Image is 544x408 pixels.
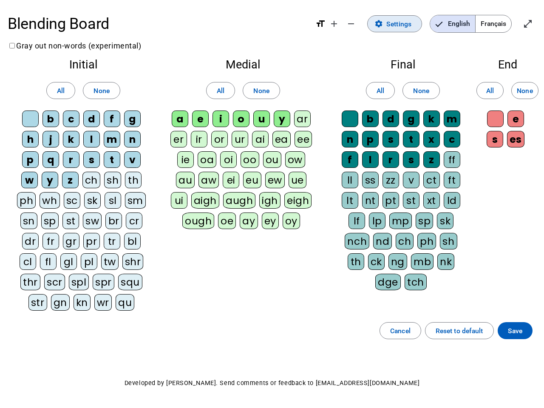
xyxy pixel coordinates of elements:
div: fl [40,253,57,270]
mat-icon: settings [374,20,383,28]
div: oy [283,212,300,229]
div: tr [104,233,120,249]
div: e [507,110,524,127]
div: oo [241,151,259,168]
div: tch [405,274,427,290]
div: shr [122,253,144,270]
div: qu [116,294,134,311]
div: ue [289,172,306,188]
div: ow [285,151,305,168]
div: r [382,151,399,168]
div: igh [259,192,280,209]
div: ei [223,172,239,188]
button: None [511,82,538,99]
span: None [93,85,109,96]
div: j [42,131,59,147]
div: t [104,151,120,168]
div: nt [362,192,379,209]
div: ft [444,172,460,188]
div: t [403,131,419,147]
div: oi [220,151,237,168]
mat-button-toggle-group: Language selection [430,15,512,33]
div: s [382,131,399,147]
div: a [172,110,188,127]
div: c [444,131,460,147]
div: bl [124,233,141,249]
label: Gray out non-words (experimental) [8,41,141,50]
h2: Medial [167,59,320,71]
div: q [42,151,59,168]
div: sh [440,233,457,249]
div: ch [82,172,100,188]
div: ui [171,192,187,209]
div: b [42,110,59,127]
div: spr [93,274,114,290]
span: All [486,85,494,96]
mat-icon: remove [346,19,356,29]
div: ff [444,151,460,168]
div: gl [60,253,77,270]
div: dr [22,233,39,249]
div: br [105,212,122,229]
div: lt [342,192,358,209]
h2: Final [335,59,471,71]
div: sp [41,212,59,229]
div: p [22,151,39,168]
div: m [444,110,460,127]
div: k [423,110,440,127]
div: ch [396,233,414,249]
div: nk [437,253,454,270]
span: All [377,85,384,96]
div: eu [243,172,261,188]
div: l [362,151,379,168]
span: None [517,85,533,96]
div: d [382,110,399,127]
div: ct [423,172,440,188]
div: f [104,110,120,127]
div: sl [105,192,121,209]
div: w [21,172,38,188]
div: c [63,110,79,127]
div: thr [20,274,40,290]
div: st [403,192,419,209]
div: l [83,131,100,147]
h2: Initial [15,59,151,71]
div: v [124,151,141,168]
div: s [83,151,100,168]
div: or [211,131,228,147]
div: augh [223,192,255,209]
div: es [507,131,524,147]
button: Cancel [380,322,421,339]
div: dge [375,274,401,290]
div: sh [104,172,121,188]
div: ur [232,131,248,147]
div: nch [345,233,369,249]
div: x [423,131,440,147]
div: st [62,212,79,229]
div: f [342,151,358,168]
div: xt [423,192,440,209]
button: None [243,82,280,99]
span: All [57,85,65,96]
div: ie [177,151,194,168]
div: ck [368,253,385,270]
div: scr [44,274,65,290]
mat-icon: open_in_full [523,19,533,29]
div: n [342,131,358,147]
div: tw [101,253,119,270]
span: Reset to default [436,325,483,337]
div: p [362,131,379,147]
div: nd [373,233,392,249]
button: Decrease font size [343,15,360,32]
div: squ [118,274,142,290]
div: zz [382,172,399,188]
div: aw [198,172,219,188]
div: ng [388,253,407,270]
button: Enter full screen [519,15,536,32]
div: er [170,131,187,147]
div: ough [182,212,214,229]
div: spl [69,274,89,290]
mat-icon: format_size [315,19,326,29]
div: n [124,131,141,147]
div: ay [240,212,258,229]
